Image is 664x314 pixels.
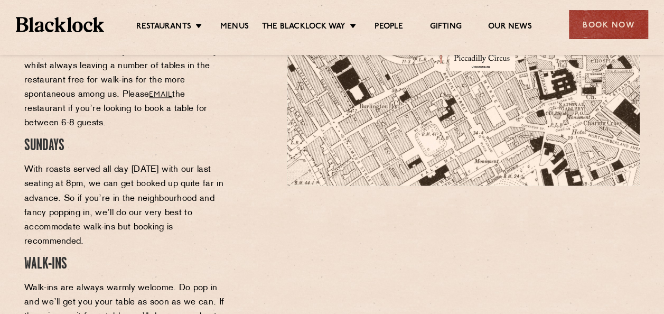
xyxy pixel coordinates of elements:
[24,163,227,248] p: With roasts served all day [DATE] with our last seating at 8pm, we can get booked up quite far in...
[149,91,172,99] a: email
[429,22,461,33] a: Gifting
[569,10,648,39] div: Book Now
[220,22,249,33] a: Menus
[262,22,345,33] a: The Blacklock Way
[16,17,104,32] img: BL_Textured_Logo-footer-cropped.svg
[24,138,64,153] span: SUNDAYS
[136,22,191,33] a: Restaurants
[488,22,532,33] a: Our News
[24,45,227,131] p: We take reservations in [GEOGRAPHIC_DATA] whilst always leaving a number of tables in the restaur...
[375,22,403,33] a: People
[24,256,67,271] span: WALK-INS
